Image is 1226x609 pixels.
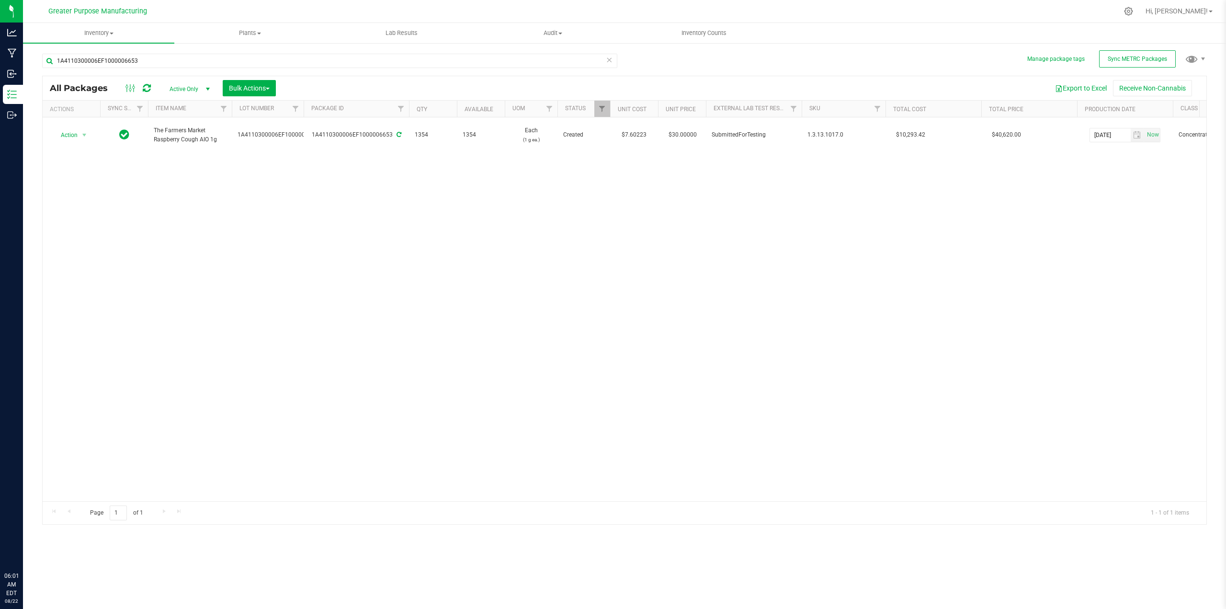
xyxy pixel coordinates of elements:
a: Production Date [1085,106,1135,113]
span: Inventory [23,29,174,37]
a: External Lab Test Result [714,105,789,112]
a: Filter [542,101,557,117]
span: 1354 [415,130,451,139]
input: 1 [110,506,127,520]
span: $30.00000 [664,128,702,142]
span: Set Current date [1145,128,1161,142]
span: Sync METRC Packages [1108,56,1167,62]
span: In Sync [119,128,129,141]
span: Plants [175,29,325,37]
span: Greater Purpose Manufacturing [48,7,147,15]
inline-svg: Manufacturing [7,48,17,58]
a: Lab Results [326,23,477,43]
span: $40,620.00 [987,128,1026,142]
span: Action [52,128,78,142]
span: Audit [477,29,628,37]
inline-svg: Analytics [7,28,17,37]
span: Clear [606,54,613,66]
span: Hi, [PERSON_NAME]! [1146,7,1208,15]
a: Available [465,106,493,113]
button: Manage package tags [1027,55,1085,63]
span: select [1144,128,1160,142]
div: Manage settings [1123,7,1135,16]
a: UOM [512,105,525,112]
span: Created [563,130,604,139]
p: (1 g ea.) [511,135,552,144]
inline-svg: Inventory [7,90,17,99]
a: Lot Number [239,105,274,112]
span: Bulk Actions [229,84,270,92]
iframe: Resource center [10,532,38,561]
p: 06:01 AM EDT [4,572,19,598]
div: 1A4110300006EF1000006653 [302,130,410,139]
td: $7.60223 [610,117,658,153]
a: Audit [477,23,628,43]
div: Actions [50,106,96,113]
span: All Packages [50,83,117,93]
inline-svg: Inbound [7,69,17,79]
a: Total Price [989,106,1023,113]
span: Each [511,126,552,144]
a: Total Cost [893,106,926,113]
a: Unit Cost [618,106,647,113]
a: Filter [132,101,148,117]
a: Class [1181,105,1198,112]
button: Sync METRC Packages [1099,50,1176,68]
span: Sync from Compliance System [395,131,401,138]
span: 1.3.13.1017.0 [807,130,880,139]
button: Export to Excel [1049,80,1113,96]
p: 08/22 [4,598,19,605]
a: Status [565,105,586,112]
input: Search Package ID, Item Name, SKU, Lot or Part Number... [42,54,617,68]
a: Qty [417,106,427,113]
button: Receive Non-Cannabis [1113,80,1192,96]
span: Page of 1 [82,506,151,520]
span: 1 - 1 of 1 items [1143,506,1197,520]
a: Inventory Counts [628,23,780,43]
a: SKU [809,105,820,112]
span: select [1131,128,1145,142]
a: Inventory [23,23,174,43]
a: Filter [870,101,885,117]
span: The Farmers Market Raspberry Cough AIO 1g [154,126,226,144]
span: Lab Results [373,29,431,37]
a: Unit Price [666,106,696,113]
span: SubmittedForTesting [712,130,796,139]
inline-svg: Outbound [7,110,17,120]
a: Filter [594,101,610,117]
a: Sync Status [108,105,145,112]
span: select [79,128,91,142]
span: $10,293.42 [891,128,930,142]
span: Inventory Counts [669,29,739,37]
span: 1354 [463,130,499,139]
a: Package ID [311,105,344,112]
a: Filter [393,101,409,117]
a: Item Name [156,105,186,112]
span: 1A4110300006EF1000006624 [238,130,318,139]
button: Bulk Actions [223,80,276,96]
a: Filter [216,101,232,117]
a: Filter [288,101,304,117]
a: Plants [174,23,326,43]
a: Filter [786,101,802,117]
